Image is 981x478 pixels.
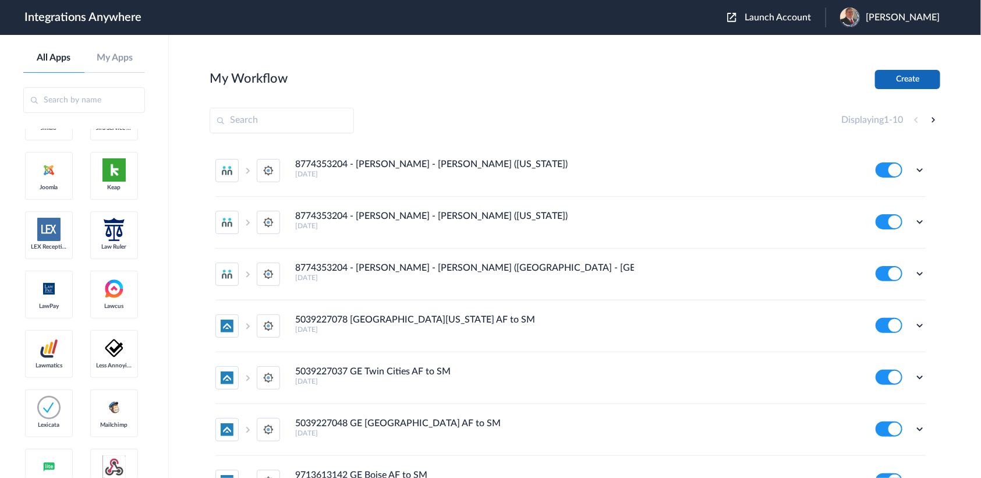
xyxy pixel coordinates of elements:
span: Lexicata [31,422,67,429]
span: Less Annoying CRM [96,362,132,369]
img: joomla-logo.svg [42,163,56,177]
h4: 5039227078 [GEOGRAPHIC_DATA][US_STATE] AF to SM [295,314,535,325]
h4: 8774353204 - [PERSON_NAME] - [PERSON_NAME] ([US_STATE]) [295,159,568,170]
img: lawcus-logo.svg [102,277,126,300]
span: Law Ruler [96,243,132,250]
span: LEX Reception [31,243,67,250]
h2: My Workflow [210,71,288,86]
img: keap.png [102,158,126,182]
a: My Apps [84,52,146,63]
span: Lawcus [96,303,132,310]
img: launch-acct-icon.svg [727,13,736,22]
img: mailchimp-logo.svg [107,401,121,415]
img: lawpay-logo.svg [42,282,56,296]
h4: 8774353204 - [PERSON_NAME] - [PERSON_NAME] ([GEOGRAPHIC_DATA] - [GEOGRAPHIC_DATA]) [295,263,634,274]
h5: [DATE] [295,274,860,282]
img: lex-app-logo.svg [37,218,61,241]
span: 1 [884,115,889,125]
a: All Apps [23,52,84,63]
h5: [DATE] [295,325,860,334]
img: jason-pledge-people.PNG [840,8,860,27]
input: Search [210,108,354,133]
h4: 5039227048 GE [GEOGRAPHIC_DATA] AF to SM [295,418,501,429]
span: Keap [96,184,132,191]
input: Search by name [23,87,145,113]
h5: [DATE] [295,429,860,437]
img: lawruler-logo.png [104,218,124,241]
span: Mailchimp [96,422,132,429]
h4: Displaying - [841,115,903,126]
img: Lawmatics.jpg [37,337,61,360]
span: Launch Account [745,13,811,22]
span: Joomla [31,184,67,191]
span: 10 [893,115,903,125]
img: less-annoying-CRM-logo.svg [102,337,126,360]
h1: Integrations Anywhere [24,10,141,24]
h5: [DATE] [295,170,860,178]
span: LawPay [31,303,67,310]
span: [PERSON_NAME] [866,12,940,23]
h5: [DATE] [295,222,860,230]
img: mailer-lite-logo.svg [42,460,56,474]
img: lexicata.png [37,396,61,419]
h4: 5039227037 GE Twin Cities AF to SM [295,366,451,377]
button: Create [875,70,940,89]
span: Lawmatics [31,362,67,369]
button: Launch Account [727,12,826,23]
h5: [DATE] [295,377,860,385]
h4: 8774353204 - [PERSON_NAME] - [PERSON_NAME] ([US_STATE]) [295,211,568,222]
